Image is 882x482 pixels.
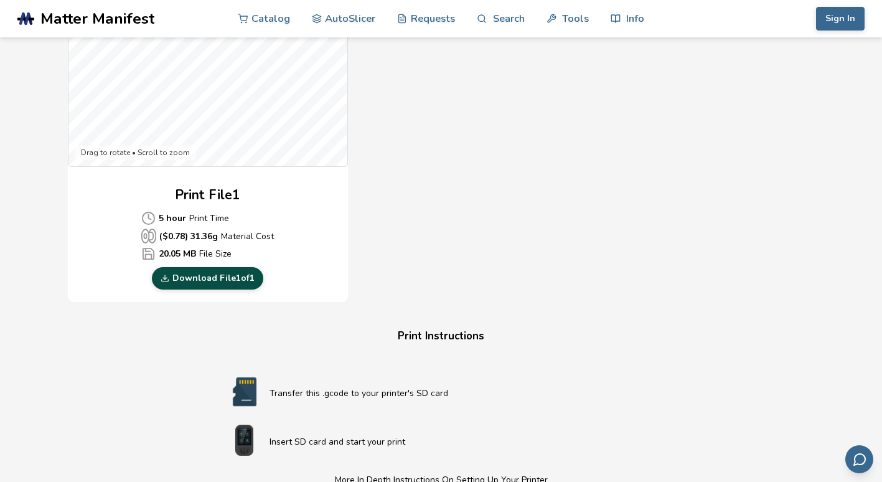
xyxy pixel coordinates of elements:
p: Insert SD card and start your print [270,435,663,448]
b: 5 hour [159,212,186,225]
h4: Print Instructions [205,327,678,346]
span: Average Cost [141,247,156,261]
span: Average Cost [141,229,156,243]
a: Download File1of1 [152,267,263,290]
b: ($ 0.78 ) 31.36 g [159,230,218,243]
h2: Print File 1 [175,186,240,205]
span: Matter Manifest [40,10,154,27]
img: SD card [220,376,270,407]
p: Print Time [141,211,274,225]
p: Transfer this .gcode to your printer's SD card [270,387,663,400]
b: 20.05 MB [159,247,196,260]
button: Send feedback via email [845,445,873,473]
div: Drag to rotate • Scroll to zoom [75,146,196,161]
img: Start print [220,425,270,456]
span: Average Cost [141,211,156,225]
p: Material Cost [141,229,274,243]
button: Sign In [816,7,865,31]
p: File Size [141,247,274,261]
